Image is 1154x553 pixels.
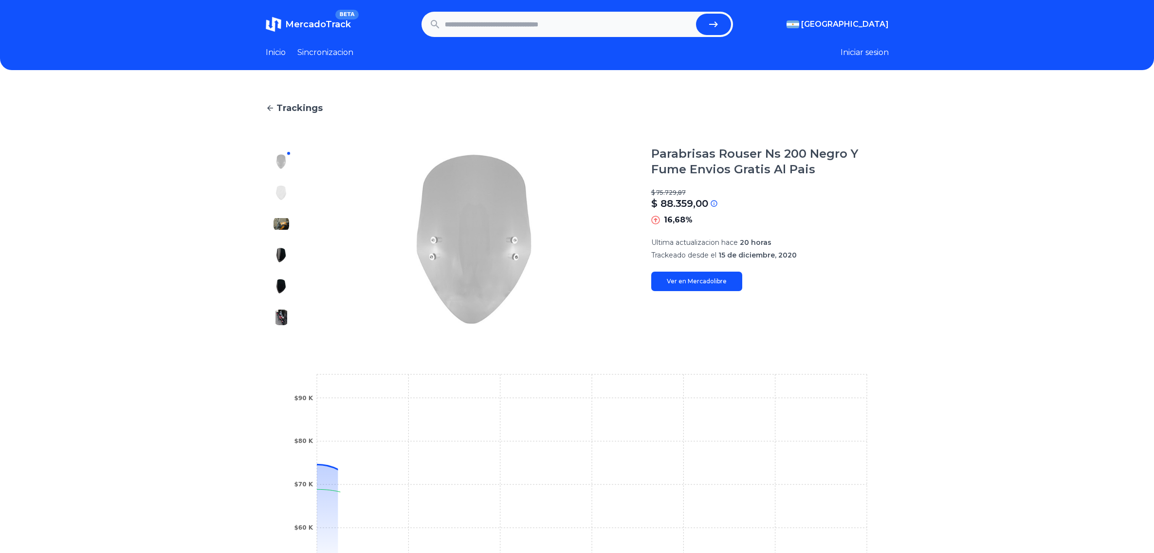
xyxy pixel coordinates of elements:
a: Trackings [266,101,889,115]
p: 16,68% [664,214,693,226]
h1: Parabrisas Rouser Ns 200 Negro Y Fume Envios Gratis Al Pais [651,146,889,177]
img: Parabrisas Rouser Ns 200 Negro Y Fume Envios Gratis Al Pais [274,278,289,294]
span: MercadoTrack [285,19,351,30]
span: BETA [335,10,358,19]
button: [GEOGRAPHIC_DATA] [787,18,889,30]
img: Parabrisas Rouser Ns 200 Negro Y Fume Envios Gratis Al Pais [316,146,632,333]
a: Sincronizacion [297,47,353,58]
tspan: $80 K [294,438,313,444]
p: $ 88.359,00 [651,197,708,210]
img: Parabrisas Rouser Ns 200 Negro Y Fume Envios Gratis Al Pais [274,185,289,201]
tspan: $90 K [294,395,313,402]
img: Argentina [787,20,799,28]
tspan: $70 K [294,481,313,488]
a: Inicio [266,47,286,58]
tspan: $60 K [294,524,313,531]
a: Ver en Mercadolibre [651,272,742,291]
span: 15 de diciembre, 2020 [718,251,797,259]
span: Trackings [276,101,323,115]
span: Trackeado desde el [651,251,716,259]
img: Parabrisas Rouser Ns 200 Negro Y Fume Envios Gratis Al Pais [274,247,289,263]
img: MercadoTrack [266,17,281,32]
span: [GEOGRAPHIC_DATA] [801,18,889,30]
span: Ultima actualizacion hace [651,238,738,247]
p: $ 75.729,87 [651,189,889,197]
span: 20 horas [740,238,771,247]
img: Parabrisas Rouser Ns 200 Negro Y Fume Envios Gratis Al Pais [274,154,289,169]
img: Parabrisas Rouser Ns 200 Negro Y Fume Envios Gratis Al Pais [274,310,289,325]
a: MercadoTrackBETA [266,17,351,32]
img: Parabrisas Rouser Ns 200 Negro Y Fume Envios Gratis Al Pais [274,216,289,232]
button: Iniciar sesion [841,47,889,58]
